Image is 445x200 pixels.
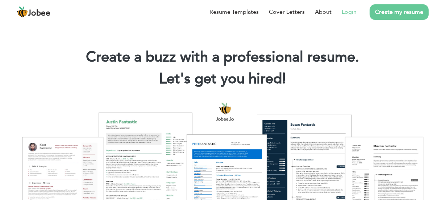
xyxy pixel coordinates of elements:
h2: Let's [11,70,434,88]
a: About [315,8,332,16]
h1: Create a buzz with a professional resume. [11,48,434,67]
a: Resume Templates [209,8,259,16]
a: Jobee [16,6,50,18]
img: jobee.io [16,6,28,18]
span: get you hired! [195,69,286,89]
a: Create my resume [370,4,429,20]
a: Cover Letters [269,8,305,16]
span: | [283,69,286,89]
a: Login [342,8,357,16]
span: Jobee [28,9,50,17]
